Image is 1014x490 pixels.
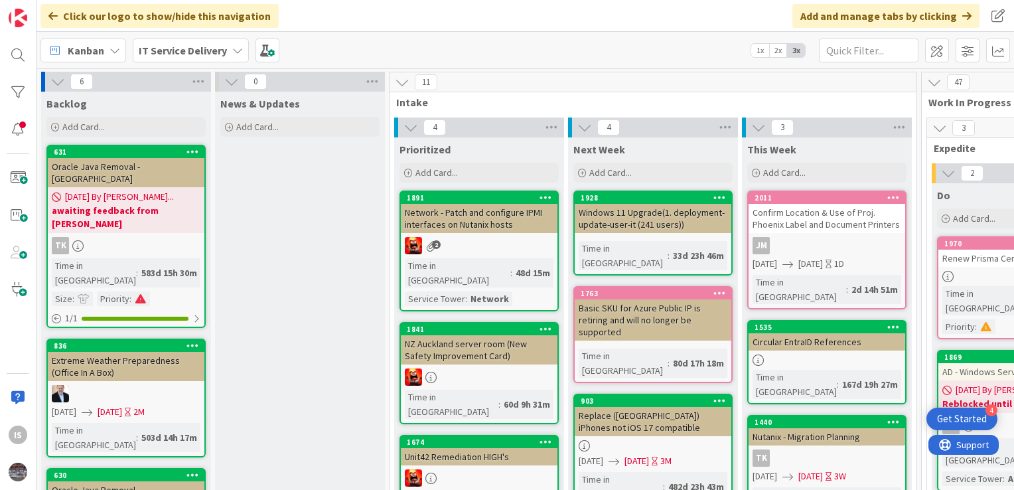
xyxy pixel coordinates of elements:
div: Time in [GEOGRAPHIC_DATA] [52,423,136,452]
span: Add Card... [62,121,105,133]
span: [DATE] [798,257,823,271]
div: Time in [GEOGRAPHIC_DATA] [579,241,668,270]
span: [DATE] By [PERSON_NAME]... [65,190,174,204]
div: NZ Auckland server room (New Safety Improvement Card) [401,335,557,365]
a: 1535Circular EntraID ReferencesTime in [GEOGRAPHIC_DATA]:167d 19h 27m [747,320,906,404]
span: : [837,377,839,392]
div: 1928 [581,193,731,203]
div: 631 [54,147,204,157]
span: 47 [947,74,970,90]
div: 836Extreme Weather Preparedness (Office In A Box) [48,340,204,381]
img: VN [405,368,422,386]
div: Priority [942,319,975,334]
span: 3x [787,44,805,57]
div: 1440 [755,418,905,427]
div: 1891Network - Patch and configure IPMI interfaces on Nutanix hosts [401,192,557,233]
span: Next Week [573,143,625,156]
div: 1841 [401,323,557,335]
div: 631 [48,146,204,158]
span: [DATE] [98,405,122,419]
div: Unit42 Remediation HIGH's [401,448,557,465]
div: 2M [133,405,145,419]
div: 1928Windows 11 Upgrade(1. deployment-update-user-it (241 users)) [575,192,731,233]
div: 630 [54,471,204,480]
div: 3M [660,454,672,468]
div: 1674 [407,438,557,447]
span: 1x [751,44,769,57]
span: News & Updates [220,97,300,110]
span: 2 [961,165,983,181]
span: 11 [415,74,437,90]
div: 48d 15m [512,266,553,280]
a: 2011Confirm Location & Use of Proj. Phoenix Label and Document PrintersJM[DATE][DATE]1DTime in [G... [747,191,906,309]
span: [DATE] [579,454,603,468]
span: Kanban [68,42,104,58]
span: : [846,282,848,297]
div: 1891 [401,192,557,204]
div: Time in [GEOGRAPHIC_DATA] [579,349,668,378]
div: 1440Nutanix - Migration Planning [749,416,905,446]
div: 836 [54,341,204,351]
div: Oracle Java Removal - [GEOGRAPHIC_DATA] [48,158,204,187]
span: Add Card... [953,212,995,224]
div: 1440 [749,416,905,428]
span: 1 / 1 [65,311,78,325]
div: Is [9,426,27,444]
div: JM [749,237,905,254]
div: 630 [48,469,204,481]
div: 1763 [575,287,731,299]
div: Time in [GEOGRAPHIC_DATA] [405,258,510,287]
span: Prioritized [399,143,451,156]
div: Click our logo to show/hide this navigation [40,4,279,28]
span: Add Card... [763,167,806,179]
span: : [498,397,500,412]
span: Add Card... [589,167,632,179]
span: [DATE] [624,454,649,468]
div: 1535 [749,321,905,333]
div: 3W [834,469,846,483]
div: 631Oracle Java Removal - [GEOGRAPHIC_DATA] [48,146,204,187]
div: 903 [581,396,731,406]
div: VN [401,368,557,386]
div: 1D [834,257,844,271]
a: 631Oracle Java Removal - [GEOGRAPHIC_DATA][DATE] By [PERSON_NAME]...awaiting feedback from [PERSO... [46,145,206,328]
div: 1841 [407,325,557,334]
div: Time in [GEOGRAPHIC_DATA] [405,390,498,419]
div: Size [52,291,72,306]
div: Nutanix - Migration Planning [749,428,905,446]
span: : [510,266,512,280]
a: 1763Basic SKU for Azure Public IP is retiring and will no longer be supportedTime in [GEOGRAPHIC_... [573,286,733,383]
div: 1674 [401,436,557,448]
span: 3 [952,120,975,136]
span: 6 [70,74,93,90]
div: 1/1 [48,310,204,327]
div: Time in [GEOGRAPHIC_DATA] [753,275,846,304]
div: 1891 [407,193,557,203]
span: 4 [597,120,620,135]
span: : [465,291,467,306]
img: HO [52,385,69,402]
span: 3 [771,120,794,135]
div: Open Get Started checklist, remaining modules: 4 [926,408,997,430]
span: : [129,291,131,306]
div: TK [749,449,905,467]
input: Quick Filter... [819,39,918,62]
div: 1674Unit42 Remediation HIGH's [401,436,557,465]
div: Windows 11 Upgrade(1. deployment-update-user-it (241 users)) [575,204,731,233]
span: : [72,291,74,306]
span: : [136,430,138,445]
div: 1928 [575,192,731,204]
div: Replace ([GEOGRAPHIC_DATA]) iPhones not iOS 17 compatible [575,407,731,436]
span: 2 [432,240,441,249]
div: VN [401,237,557,254]
div: 167d 19h 27m [839,377,901,392]
b: awaiting feedback from [PERSON_NAME] [52,204,200,230]
div: Time in [GEOGRAPHIC_DATA] [52,258,136,287]
div: 80d 17h 18m [670,356,727,370]
div: HO [48,385,204,402]
span: 2x [769,44,787,57]
img: VN [405,469,422,487]
span: [DATE] [798,469,823,483]
div: 2011Confirm Location & Use of Proj. Phoenix Label and Document Printers [749,192,905,233]
div: Service Tower [942,471,1003,486]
